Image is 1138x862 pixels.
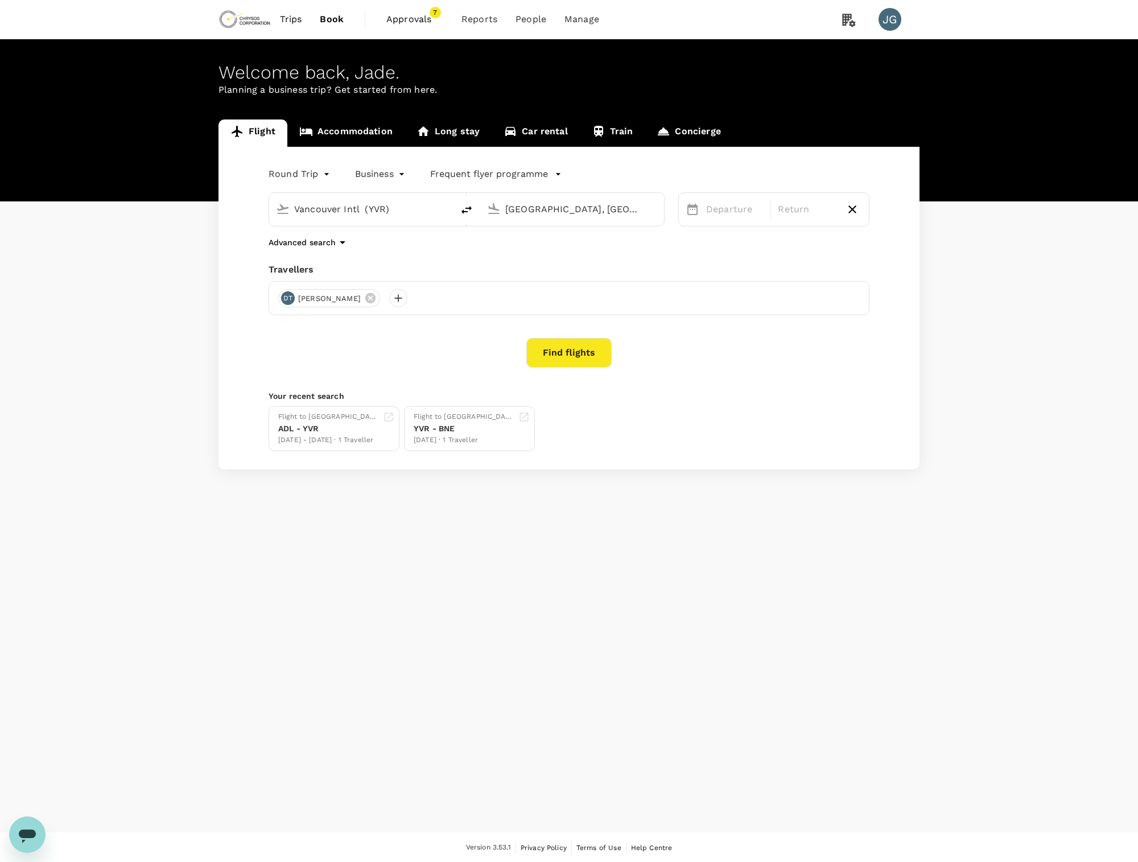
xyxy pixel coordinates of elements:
div: YVR - BNE [414,423,514,435]
span: Help Centre [631,844,673,852]
div: [DATE] - [DATE] · 1 Traveller [278,435,378,446]
span: 7 [430,7,441,18]
div: ADL - YVR [278,423,378,435]
span: Reports [461,13,497,26]
a: Train [580,119,645,147]
button: Frequent flyer programme [430,167,562,181]
span: Privacy Policy [521,844,567,852]
a: Accommodation [287,119,405,147]
div: Travellers [269,263,869,277]
button: delete [453,196,480,224]
p: Frequent flyer programme [430,167,548,181]
span: Approvals [386,13,443,26]
button: Open [445,208,447,210]
p: Advanced search [269,237,336,248]
iframe: Button to launch messaging window [9,816,46,853]
div: JG [879,8,901,31]
div: DT [281,291,295,305]
a: Concierge [645,119,732,147]
button: Open [656,208,658,210]
a: Car rental [492,119,580,147]
span: Trips [280,13,302,26]
a: Flight [218,119,287,147]
a: Help Centre [631,842,673,854]
button: Advanced search [269,236,349,249]
div: Business [355,165,407,183]
p: Your recent search [269,390,869,402]
span: Terms of Use [576,844,621,852]
div: Round Trip [269,165,332,183]
span: People [516,13,546,26]
button: Find flights [526,338,612,368]
span: [PERSON_NAME] [291,293,368,304]
p: Return [778,203,835,216]
div: Welcome back , Jade . [218,62,920,83]
div: Flight to [GEOGRAPHIC_DATA] [278,411,378,423]
span: Version 3.53.1 [466,842,511,853]
span: Book [320,13,344,26]
p: Planning a business trip? Get started from here. [218,83,920,97]
a: Long stay [405,119,492,147]
input: Depart from [294,200,429,218]
p: Departure [706,203,764,216]
input: Going to [505,200,640,218]
div: DT[PERSON_NAME] [278,289,380,307]
a: Terms of Use [576,842,621,854]
div: Flight to [GEOGRAPHIC_DATA] [414,411,514,423]
img: Chrysos Corporation [218,7,271,32]
a: Privacy Policy [521,842,567,854]
div: [DATE] · 1 Traveller [414,435,514,446]
span: Manage [564,13,599,26]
